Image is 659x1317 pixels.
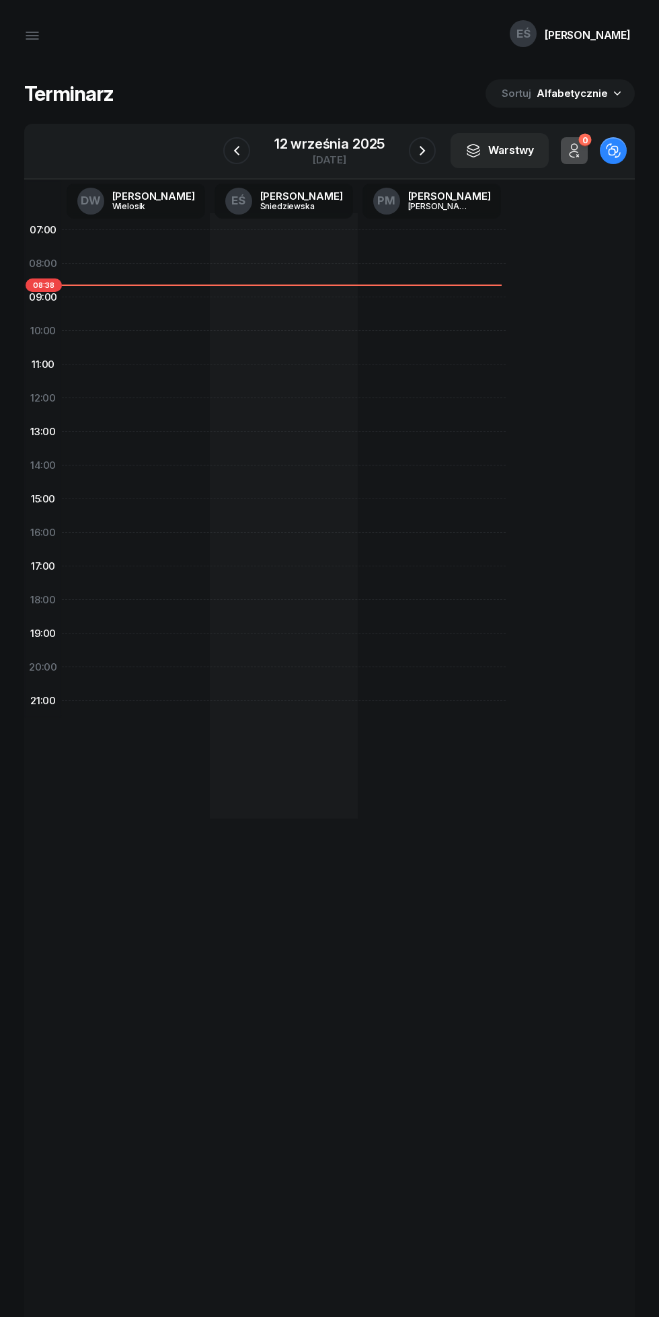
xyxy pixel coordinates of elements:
a: EŚ[PERSON_NAME]Śniedziewska [215,184,354,219]
span: PM [377,195,395,206]
div: [PERSON_NAME] [408,191,491,201]
div: 11:00 [24,348,62,381]
div: 14:00 [24,449,62,482]
span: DW [81,195,101,206]
div: 08:00 [24,247,62,280]
div: 07:00 [24,213,62,247]
div: [PERSON_NAME] [260,191,343,201]
h1: Terminarz [24,81,114,106]
div: 0 [578,134,591,147]
div: [PERSON_NAME] [545,30,631,40]
div: [PERSON_NAME] [112,191,195,201]
span: EŚ [231,195,245,206]
a: DW[PERSON_NAME]Wielosik [67,184,206,219]
span: Sortuj [502,85,534,102]
span: 08:38 [26,278,62,292]
div: 21:00 [24,684,62,718]
div: 13:00 [24,415,62,449]
button: Warstwy [451,133,549,168]
button: Sortuj Alfabetycznie [486,79,635,108]
div: 12:00 [24,381,62,415]
div: [DATE] [274,155,385,165]
div: Warstwy [465,142,534,159]
div: 09:00 [24,280,62,314]
a: PM[PERSON_NAME][PERSON_NAME] [362,184,502,219]
div: [PERSON_NAME] [408,202,473,211]
span: EŚ [516,28,531,40]
div: Śniedziewska [260,202,325,211]
div: Wielosik [112,202,177,211]
div: 12 września 2025 [274,137,385,151]
div: 16:00 [24,516,62,550]
button: 0 [561,137,588,164]
div: 20:00 [24,650,62,684]
div: 15:00 [24,482,62,516]
div: 18:00 [24,583,62,617]
span: Alfabetycznie [537,87,608,100]
div: 17:00 [24,550,62,583]
div: 10:00 [24,314,62,348]
div: 19:00 [24,617,62,650]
